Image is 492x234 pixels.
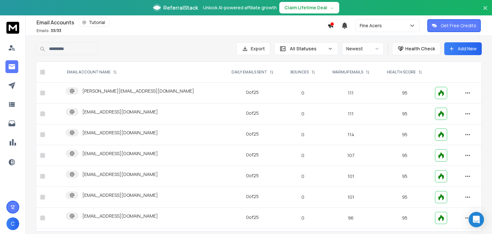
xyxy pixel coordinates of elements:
p: 0 [287,194,319,200]
div: EMAIL ACCOUNT NAME [67,70,117,75]
td: 111 [323,104,378,124]
button: Close banner [481,4,489,19]
p: HEALTH SCORE [387,70,416,75]
p: Get Free Credits [441,22,476,29]
td: 95 [378,124,431,145]
p: Unlock AI-powered affiliate growth [203,4,277,11]
button: Add New [444,42,482,55]
button: Tutorial [78,18,109,27]
p: All Statuses [290,46,325,52]
p: [EMAIL_ADDRESS][DOMAIN_NAME] [82,192,158,198]
div: 0 of 25 [246,110,259,116]
div: 0 of 25 [246,214,259,221]
button: C [6,217,19,230]
p: [EMAIL_ADDRESS][DOMAIN_NAME] [82,213,158,219]
p: 0 [287,173,319,180]
div: 0 of 25 [246,172,259,179]
td: 95 [378,208,431,229]
td: 95 [378,145,431,166]
p: [PERSON_NAME][EMAIL_ADDRESS][DOMAIN_NAME] [82,88,194,94]
p: 0 [287,111,319,117]
p: Emails : [37,28,61,33]
div: Email Accounts [37,18,327,27]
p: Fine Acers [360,22,384,29]
p: [EMAIL_ADDRESS][DOMAIN_NAME] [82,109,158,115]
span: → [330,4,334,11]
button: Get Free Credits [427,19,481,32]
div: Open Intercom Messenger [469,212,484,227]
td: 95 [378,187,431,208]
button: Claim Lifetime Deal→ [279,2,339,13]
p: Health Check [405,46,435,52]
p: BOUNCES [291,70,309,75]
td: 95 [378,104,431,124]
div: 0 of 25 [246,89,259,96]
div: 0 of 25 [246,152,259,158]
td: 95 [378,166,431,187]
span: ReferralStack [163,4,198,12]
p: 0 [287,152,319,159]
td: 101 [323,166,378,187]
button: Export [236,42,270,55]
p: DAILY EMAILS SENT [232,70,267,75]
button: Health Check [392,42,440,55]
td: 95 [378,83,431,104]
td: 111 [323,83,378,104]
td: 101 [323,187,378,208]
td: 107 [323,145,378,166]
p: WARMUP EMAILS [332,70,363,75]
td: 96 [323,208,378,229]
p: [EMAIL_ADDRESS][DOMAIN_NAME] [82,150,158,157]
button: Newest [342,42,384,55]
span: 33 / 33 [51,28,61,33]
p: 0 [287,90,319,96]
p: 0 [287,131,319,138]
div: 0 of 25 [246,193,259,200]
p: 0 [287,215,319,221]
p: [EMAIL_ADDRESS][DOMAIN_NAME] [82,130,158,136]
td: 114 [323,124,378,145]
p: [EMAIL_ADDRESS][DOMAIN_NAME] [82,171,158,178]
div: 0 of 25 [246,131,259,137]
